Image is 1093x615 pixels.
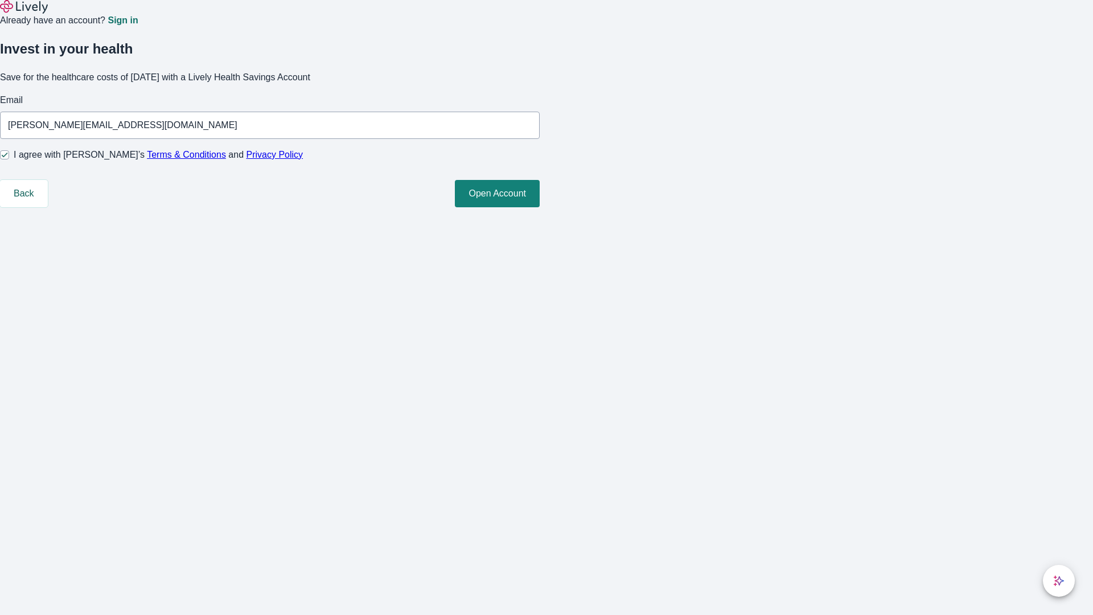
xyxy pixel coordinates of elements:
a: Terms & Conditions [147,150,226,159]
button: Open Account [455,180,540,207]
button: chat [1043,565,1075,597]
a: Sign in [108,16,138,25]
a: Privacy Policy [246,150,303,159]
svg: Lively AI Assistant [1053,575,1065,587]
span: I agree with [PERSON_NAME]’s and [14,148,303,162]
